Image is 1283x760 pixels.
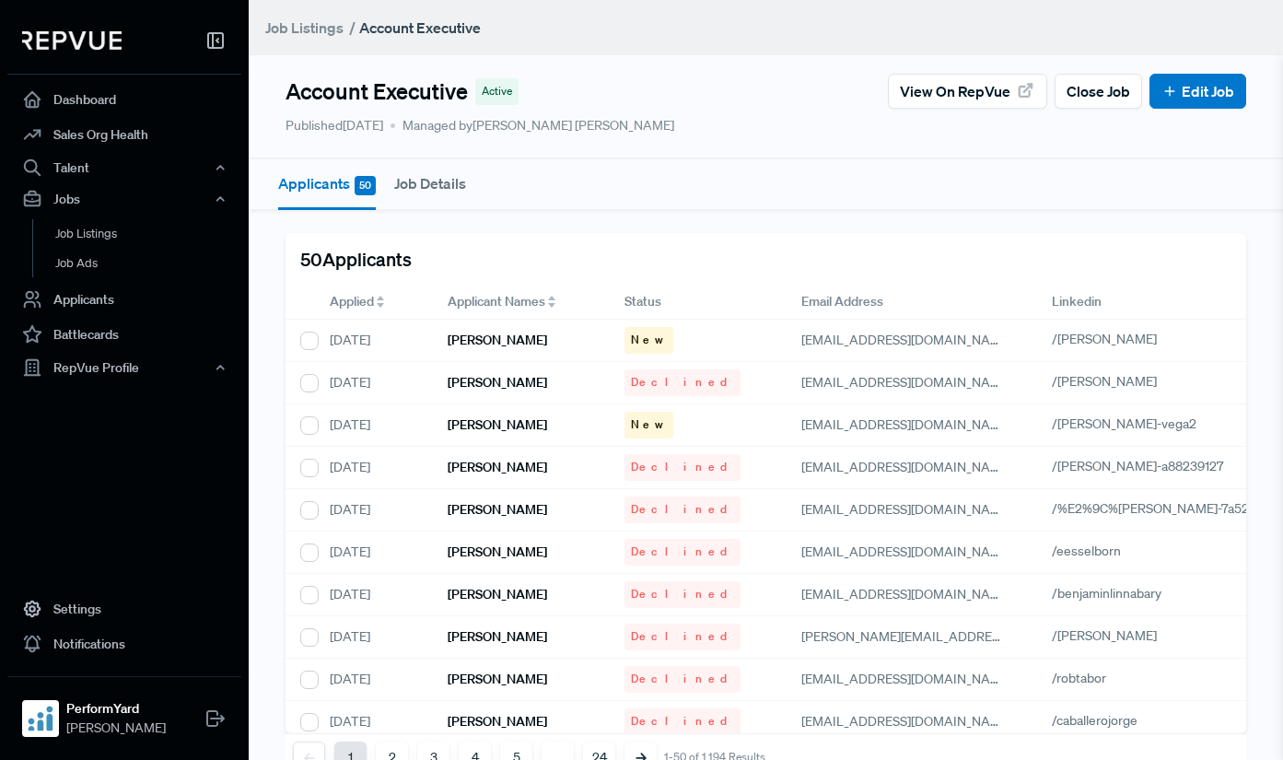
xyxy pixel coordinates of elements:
a: /benjaminlinnabary [1052,585,1183,602]
a: Settings [7,591,241,626]
div: Toggle SortBy [433,285,610,320]
h6: [PERSON_NAME] [448,714,547,730]
span: [EMAIL_ADDRESS][DOMAIN_NAME] [801,459,1012,475]
a: Job Ads [32,249,266,278]
span: /caballerojorge [1052,712,1137,729]
h6: [PERSON_NAME] [448,333,547,348]
a: /[PERSON_NAME] [1052,373,1178,390]
span: Applicant Names [448,292,545,311]
span: [EMAIL_ADDRESS][DOMAIN_NAME] [801,586,1012,602]
a: /[PERSON_NAME] [1052,331,1178,347]
div: [DATE] [315,532,433,574]
span: Active [482,83,512,99]
img: PerformYard [26,704,55,733]
span: [EMAIL_ADDRESS][DOMAIN_NAME] [801,332,1012,348]
h6: [PERSON_NAME] [448,672,547,687]
span: New [631,416,667,433]
a: /[PERSON_NAME] [1052,627,1178,644]
h4: Account Executive [286,78,468,105]
span: [EMAIL_ADDRESS][DOMAIN_NAME] [801,501,1012,518]
h6: [PERSON_NAME] [448,629,547,645]
span: Managed by [PERSON_NAME] [PERSON_NAME] [391,116,674,135]
div: [DATE] [315,574,433,616]
span: View on RepVue [900,80,1010,102]
span: Close Job [1067,80,1130,102]
span: /[PERSON_NAME] [1052,331,1157,347]
h6: [PERSON_NAME] [448,375,547,391]
span: Declined [631,544,734,560]
span: [EMAIL_ADDRESS][DOMAIN_NAME] [801,671,1012,687]
span: Declined [631,459,734,475]
button: RepVue Profile [7,352,241,383]
span: [PERSON_NAME][EMAIL_ADDRESS][PERSON_NAME][DOMAIN_NAME] [801,628,1211,645]
button: View on RepVue [888,74,1047,109]
button: Job Details [394,159,466,207]
span: [EMAIL_ADDRESS][DOMAIN_NAME] [801,713,1012,730]
button: Talent [7,152,241,183]
a: Applicants [7,282,241,317]
button: Applicants [278,159,376,210]
span: Declined [631,586,734,602]
span: /[PERSON_NAME] [1052,627,1157,644]
span: [EMAIL_ADDRESS][DOMAIN_NAME] [801,544,1012,560]
span: [PERSON_NAME] [66,719,166,738]
div: [DATE] [315,489,433,532]
h6: [PERSON_NAME] [448,417,547,433]
span: Email Address [801,292,883,311]
span: Declined [631,628,734,645]
h5: 50 Applicants [300,248,412,270]
h6: [PERSON_NAME] [448,460,547,475]
div: [DATE] [315,616,433,659]
button: Edit Job [1149,74,1246,109]
a: Sales Org Health [7,117,241,152]
strong: Account Executive [359,18,481,37]
span: Status [624,292,661,311]
h6: [PERSON_NAME] [448,544,547,560]
h6: [PERSON_NAME] [448,587,547,602]
a: Dashboard [7,82,241,117]
span: / [349,18,356,37]
span: Declined [631,501,734,518]
span: [EMAIL_ADDRESS][DOMAIN_NAME] [801,416,1012,433]
div: [DATE] [315,447,433,489]
a: Job Listings [265,17,344,39]
a: /[PERSON_NAME]-vega2 [1052,415,1218,432]
a: Battlecards [7,317,241,352]
div: [DATE] [315,362,433,404]
span: /[PERSON_NAME]-a88239127 [1052,458,1223,474]
span: Applied [330,292,374,311]
strong: PerformYard [66,699,166,719]
span: New [631,332,667,348]
span: [EMAIL_ADDRESS][DOMAIN_NAME] [801,374,1012,391]
span: Linkedin [1052,292,1102,311]
a: Job Listings [32,219,266,249]
div: Toggle SortBy [315,285,433,320]
span: /eesselborn [1052,543,1121,559]
span: Declined [631,374,734,391]
a: /eesselborn [1052,543,1142,559]
div: [DATE] [315,659,433,701]
a: /robtabor [1052,670,1127,686]
span: /[PERSON_NAME]-vega2 [1052,415,1196,432]
div: [DATE] [315,404,433,447]
span: Declined [631,713,734,730]
span: Declined [631,671,734,687]
p: Published [DATE] [286,116,383,135]
a: Notifications [7,626,241,661]
a: PerformYardPerformYard[PERSON_NAME] [7,676,241,745]
button: Close Job [1055,74,1142,109]
div: [DATE] [315,701,433,743]
a: /caballerojorge [1052,712,1159,729]
button: Jobs [7,183,241,215]
img: RepVue [22,31,122,50]
h6: [PERSON_NAME] [448,502,547,518]
span: /[PERSON_NAME] [1052,373,1157,390]
span: 50 [355,176,376,195]
a: /[PERSON_NAME]-a88239127 [1052,458,1244,474]
span: /robtabor [1052,670,1106,686]
span: /benjaminlinnabary [1052,585,1161,602]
